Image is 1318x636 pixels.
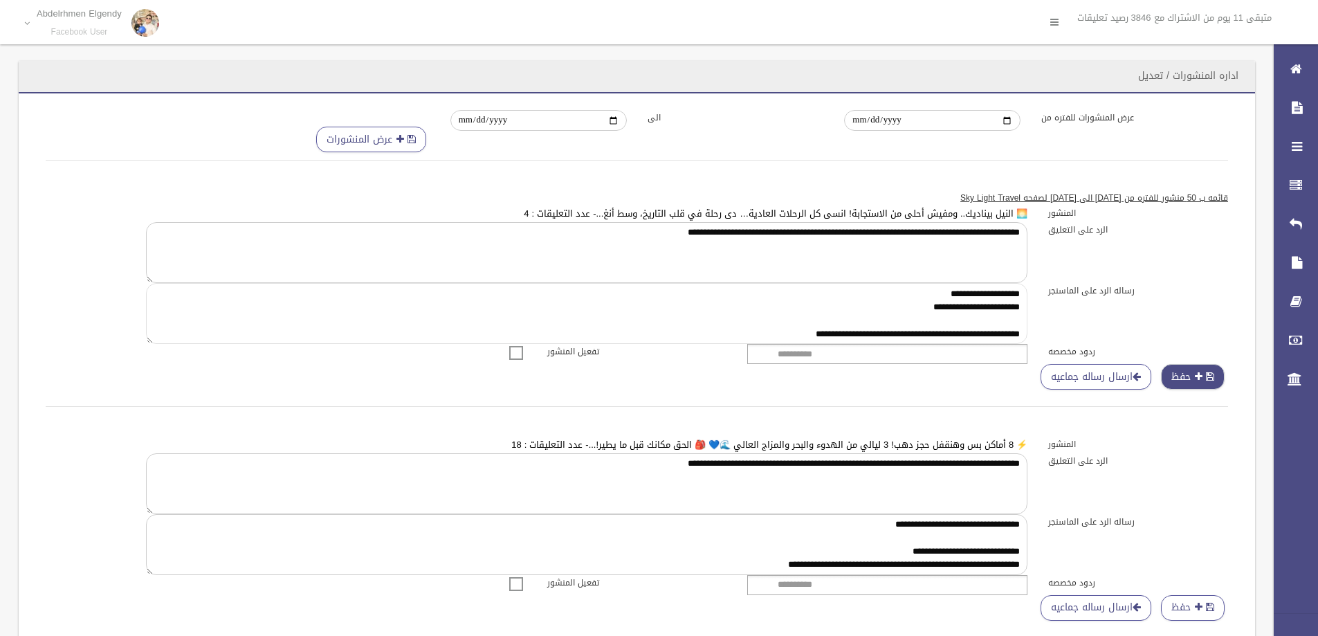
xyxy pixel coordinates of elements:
[1031,110,1228,125] label: عرض المنشورات للفتره من
[316,127,426,152] button: عرض المنشورات
[524,205,1027,222] a: 🌅 النيل بيناديك.. ومفيش أحلى من الاستجابة! انسى كل الرحلات العادية… دى رحلة في قلب التاريخ، وسط أ...
[511,436,1027,453] a: ⚡ 8 أماكن بس وهنقفل حجز دهب! 3 ليالي من الهدوء والبحر والمزاج العالي 🌊💙 🎒 الحق مكانك قبل ما يطير!...
[1038,453,1238,469] label: الرد على التعليق
[1038,514,1238,529] label: رساله الرد على الماسنجر
[1161,364,1225,390] button: حفظ
[537,575,738,590] label: تفعيل المنشور
[37,8,122,19] p: Abdelrhmen Elgendy
[960,190,1228,206] u: قائمه ب 50 منشور للفتره من [DATE] الى [DATE] لصفحه Sky Light Travel
[37,27,122,37] small: Facebook User
[1161,595,1225,621] button: حفظ
[1122,62,1255,89] header: اداره المنشورات / تعديل
[1041,364,1151,390] a: ارسال رساله جماعيه
[637,110,834,125] label: الى
[1038,222,1238,237] label: الرد على التعليق
[1041,595,1151,621] a: ارسال رساله جماعيه
[537,344,738,359] label: تفعيل المنشور
[1038,437,1238,452] label: المنشور
[1038,575,1238,590] label: ردود مخصصه
[1038,283,1238,298] label: رساله الرد على الماسنجر
[1038,206,1238,221] label: المنشور
[1038,344,1238,359] label: ردود مخصصه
